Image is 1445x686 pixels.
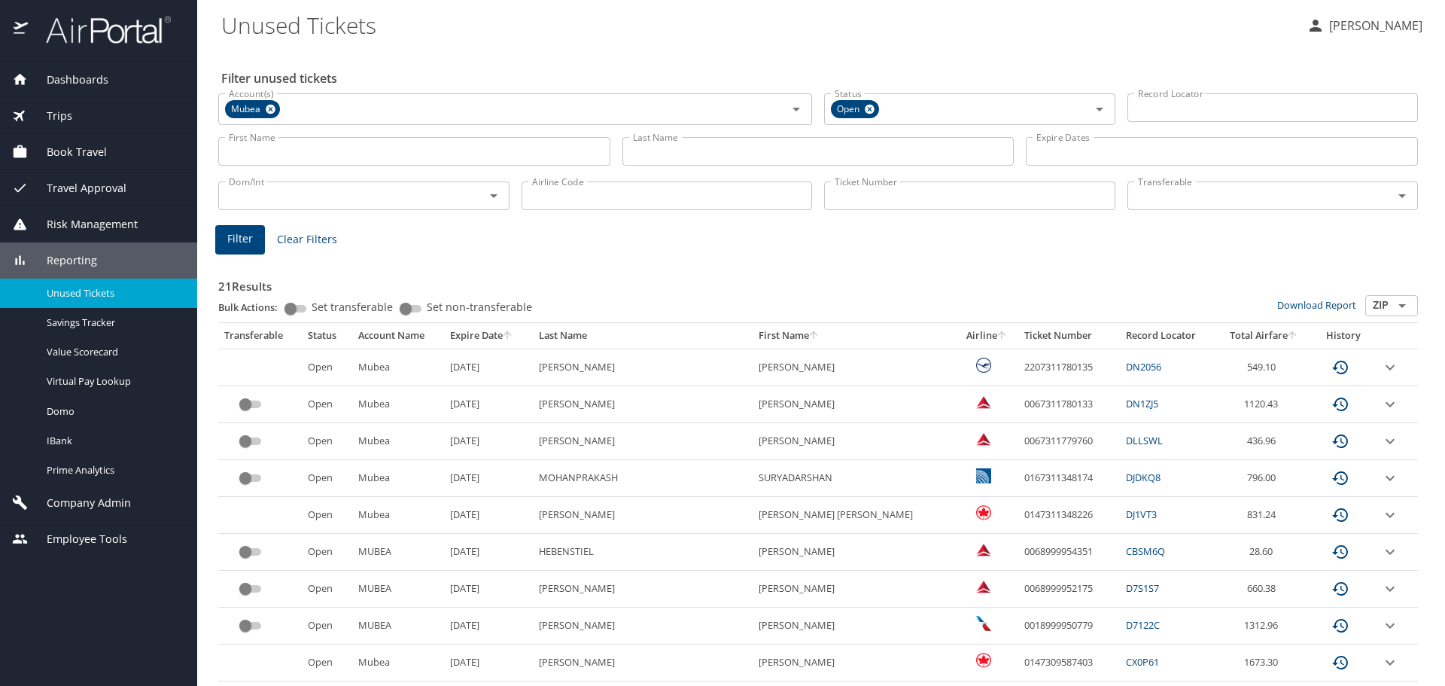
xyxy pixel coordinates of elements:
th: History [1312,323,1376,349]
td: 436.96 [1217,423,1312,460]
td: [PERSON_NAME] [533,571,753,608]
button: Open [786,99,807,120]
button: sort [809,331,820,341]
td: [PERSON_NAME] [753,645,956,681]
button: sort [997,331,1008,341]
td: SURYADARSHAN [753,460,956,497]
span: Domo [47,404,179,419]
button: sort [503,331,513,341]
th: Ticket Number [1018,323,1120,349]
td: Open [302,608,352,645]
th: Record Locator [1120,323,1216,349]
td: Open [302,423,352,460]
td: Mubea [352,460,444,497]
td: 0068999952175 [1018,571,1120,608]
img: airportal-logo.png [29,15,171,44]
img: American Airlines [976,616,991,631]
button: expand row [1381,617,1399,635]
td: [DATE] [444,645,533,681]
td: MUBEA [352,571,444,608]
td: 0147311348226 [1018,497,1120,534]
div: Mubea [225,100,280,118]
th: Expire Date [444,323,533,349]
td: Mubea [352,645,444,681]
span: Open [831,102,869,117]
td: [PERSON_NAME] [753,534,956,571]
td: 0167311348174 [1018,460,1120,497]
td: 0067311780133 [1018,386,1120,423]
td: Mubea [352,497,444,534]
td: [PERSON_NAME] [753,571,956,608]
td: [PERSON_NAME] [753,349,956,386]
span: Book Travel [28,144,107,160]
span: Dashboards [28,72,108,88]
a: CBSM6Q [1126,544,1165,558]
td: [PERSON_NAME] [533,645,753,681]
td: 2207311780135 [1018,349,1120,386]
td: Open [302,497,352,534]
span: IBank [47,434,179,448]
div: Transferable [224,329,296,343]
td: Mubea [352,423,444,460]
button: Open [483,185,504,206]
img: Delta Airlines [976,431,991,447]
td: Open [302,386,352,423]
td: 1312.96 [1217,608,1312,645]
button: Filter [215,225,265,255]
td: [DATE] [444,608,533,645]
td: [PERSON_NAME] [533,423,753,460]
img: Air Canada [976,653,991,668]
button: [PERSON_NAME] [1300,12,1428,39]
td: 28.60 [1217,534,1312,571]
div: Open [831,100,879,118]
a: D7S1S7 [1126,581,1159,595]
td: MUBEA [352,608,444,645]
span: Mubea [225,102,269,117]
a: DN2056 [1126,360,1161,373]
td: Open [302,571,352,608]
span: Trips [28,108,72,124]
h1: Unused Tickets [221,2,1294,48]
td: 0147309587403 [1018,645,1120,681]
span: Employee Tools [28,531,127,547]
img: icon-airportal.png [14,15,29,44]
h2: Filter unused tickets [221,66,1421,90]
td: Open [302,460,352,497]
button: expand row [1381,469,1399,487]
td: [PERSON_NAME] [753,608,956,645]
button: expand row [1381,395,1399,413]
td: [PERSON_NAME] [533,349,753,386]
td: [DATE] [444,497,533,534]
td: 549.10 [1217,349,1312,386]
td: Mubea [352,386,444,423]
span: Clear Filters [277,230,337,249]
th: Account Name [352,323,444,349]
th: Total Airfare [1217,323,1312,349]
td: Open [302,645,352,681]
th: First Name [753,323,956,349]
td: Open [302,534,352,571]
span: Set non-transferable [427,302,532,313]
span: Savings Tracker [47,316,179,330]
td: [PERSON_NAME] [PERSON_NAME] [753,497,956,534]
a: DJ1VT3 [1126,508,1157,521]
td: [PERSON_NAME] [753,386,956,423]
p: Bulk Actions: [218,300,290,314]
td: 0018999950779 [1018,608,1120,645]
button: expand row [1381,432,1399,450]
button: expand row [1381,543,1399,561]
button: expand row [1381,580,1399,598]
td: [DATE] [444,571,533,608]
img: Delta Airlines [976,579,991,594]
button: expand row [1381,506,1399,524]
td: 0067311779760 [1018,423,1120,460]
td: [PERSON_NAME] [753,423,956,460]
td: [PERSON_NAME] [533,608,753,645]
span: Reporting [28,252,97,269]
td: 660.38 [1217,571,1312,608]
td: [DATE] [444,386,533,423]
button: Open [1089,99,1110,120]
td: [PERSON_NAME] [533,497,753,534]
img: Lufthansa [976,358,991,373]
td: [DATE] [444,349,533,386]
